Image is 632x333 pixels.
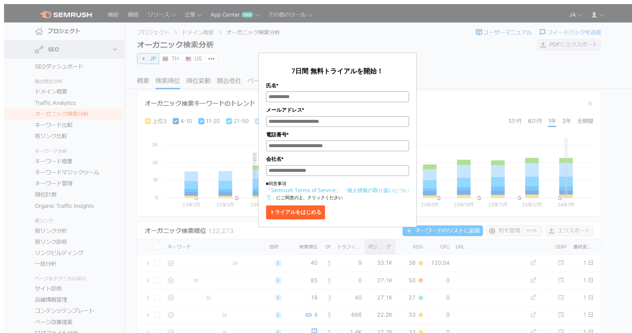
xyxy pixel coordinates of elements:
label: メールアドレス* [266,106,409,114]
a: 「個人情報の取り扱いについて」 [266,187,409,201]
p: ■同意事項 にご同意の上、クリックください [266,180,409,201]
a: 「Semrush Terms of Service」 [266,187,341,194]
span: 7日間 無料トライアルを開始！ [291,66,383,75]
label: 電話番号* [266,131,409,139]
button: トライアルをはじめる [266,205,325,219]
